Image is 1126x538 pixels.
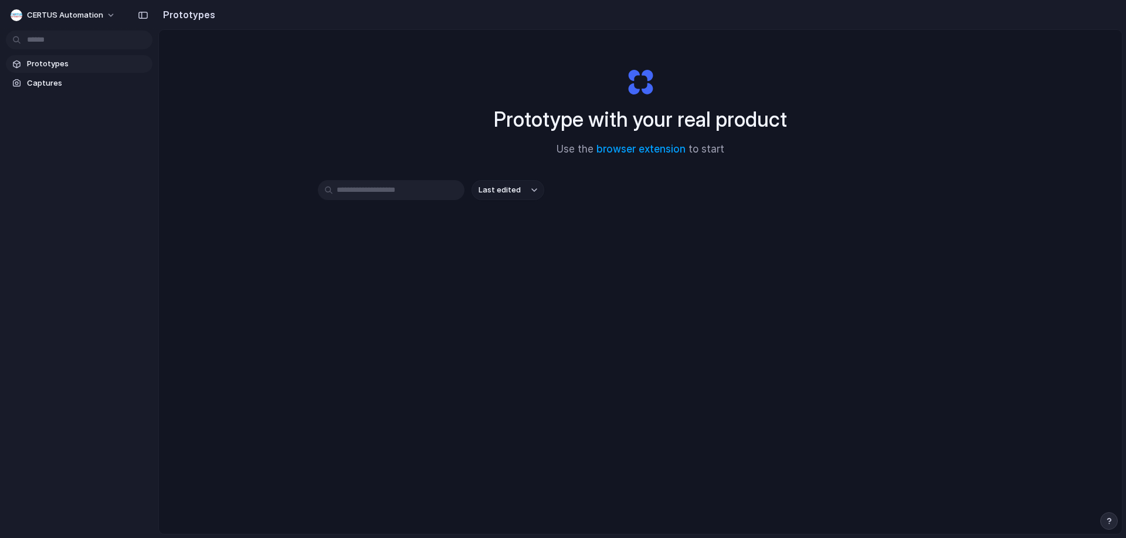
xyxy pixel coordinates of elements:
a: browser extension [596,143,686,155]
span: CERTUS Automation [27,9,103,21]
button: CERTUS Automation [6,6,121,25]
a: Captures [6,75,152,92]
a: Prototypes [6,55,152,73]
span: Use the to start [557,142,724,157]
h2: Prototypes [158,8,215,22]
span: Prototypes [27,58,148,70]
button: Last edited [472,180,544,200]
span: Last edited [479,184,521,196]
span: Captures [27,77,148,89]
h1: Prototype with your real product [494,104,787,135]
